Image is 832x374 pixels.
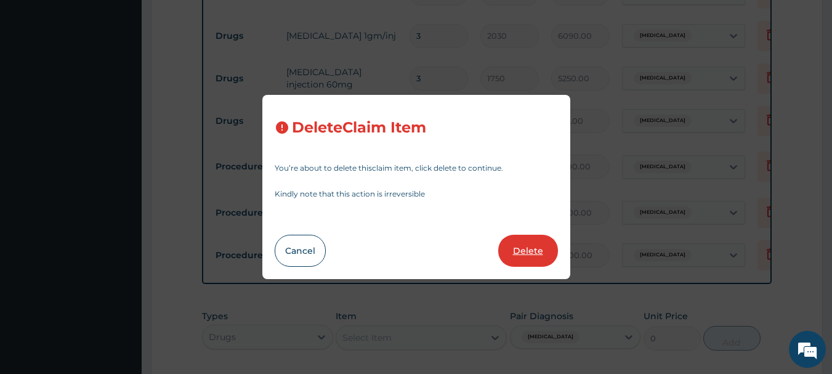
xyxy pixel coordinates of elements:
[23,62,50,92] img: d_794563401_company_1708531726252_794563401
[275,165,558,172] p: You’re about to delete this claim item , click delete to continue.
[202,6,232,36] div: Minimize live chat window
[6,246,235,289] textarea: Type your message and hit 'Enter'
[275,235,326,267] button: Cancel
[498,235,558,267] button: Delete
[64,69,207,85] div: Chat with us now
[292,120,426,136] h3: Delete Claim Item
[71,110,170,234] span: We're online!
[275,190,558,198] p: Kindly note that this action is irreversible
